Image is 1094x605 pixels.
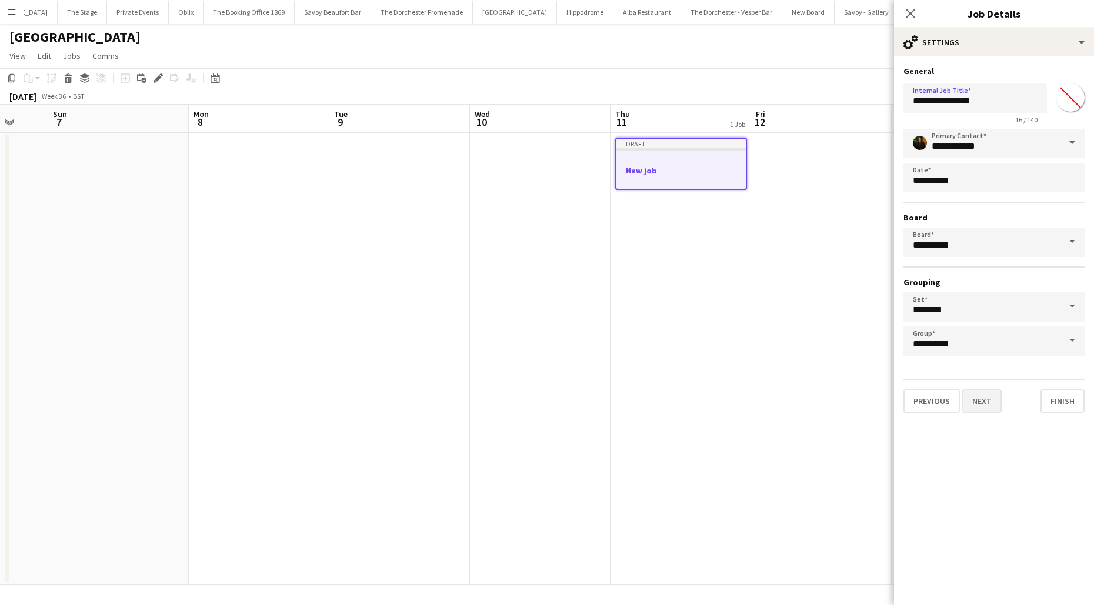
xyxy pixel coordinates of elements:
button: The Booking Office 1869 [204,1,295,24]
button: Next [962,389,1002,413]
span: 11 [613,115,630,129]
h3: New job [616,165,746,176]
span: 7 [51,115,67,129]
span: Edit [38,51,51,61]
div: 1 Job [730,120,745,129]
div: [DATE] [9,91,36,102]
button: New Board [782,1,835,24]
a: Edit [33,48,56,63]
button: Alba Restaurant [613,1,681,24]
span: 8 [192,115,209,129]
button: Previous [903,389,960,413]
span: Tue [334,109,348,119]
button: Finish [1040,389,1085,413]
a: Comms [88,48,124,63]
button: The Stage [58,1,107,24]
div: Draft [616,139,746,148]
button: The Dorchester - Vesper Bar [681,1,782,24]
div: Settings [894,28,1094,56]
span: Mon [194,109,209,119]
span: Thu [615,109,630,119]
span: Week 36 [39,92,68,101]
button: Private Events [107,1,169,24]
button: Savoy Beaufort Bar [295,1,371,24]
span: Sun [53,109,67,119]
span: Comms [92,51,119,61]
button: Savoy - Gallery [835,1,899,24]
h3: Job Details [894,6,1094,21]
span: 10 [473,115,490,129]
span: View [9,51,26,61]
span: Jobs [63,51,81,61]
button: Hippodrome [557,1,613,24]
h3: Grouping [903,277,1085,288]
button: The Dorchester Promenade [371,1,473,24]
span: 16 / 140 [1006,115,1047,124]
app-job-card: DraftNew job [615,138,747,190]
h3: General [903,66,1085,76]
span: Wed [475,109,490,119]
h3: Board [903,212,1085,223]
button: Oblix [169,1,204,24]
a: Jobs [58,48,85,63]
h1: [GEOGRAPHIC_DATA] [9,28,141,46]
span: Fri [756,109,765,119]
span: 9 [332,115,348,129]
div: BST [73,92,85,101]
button: [GEOGRAPHIC_DATA] [473,1,557,24]
span: 12 [754,115,765,129]
a: View [5,48,31,63]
